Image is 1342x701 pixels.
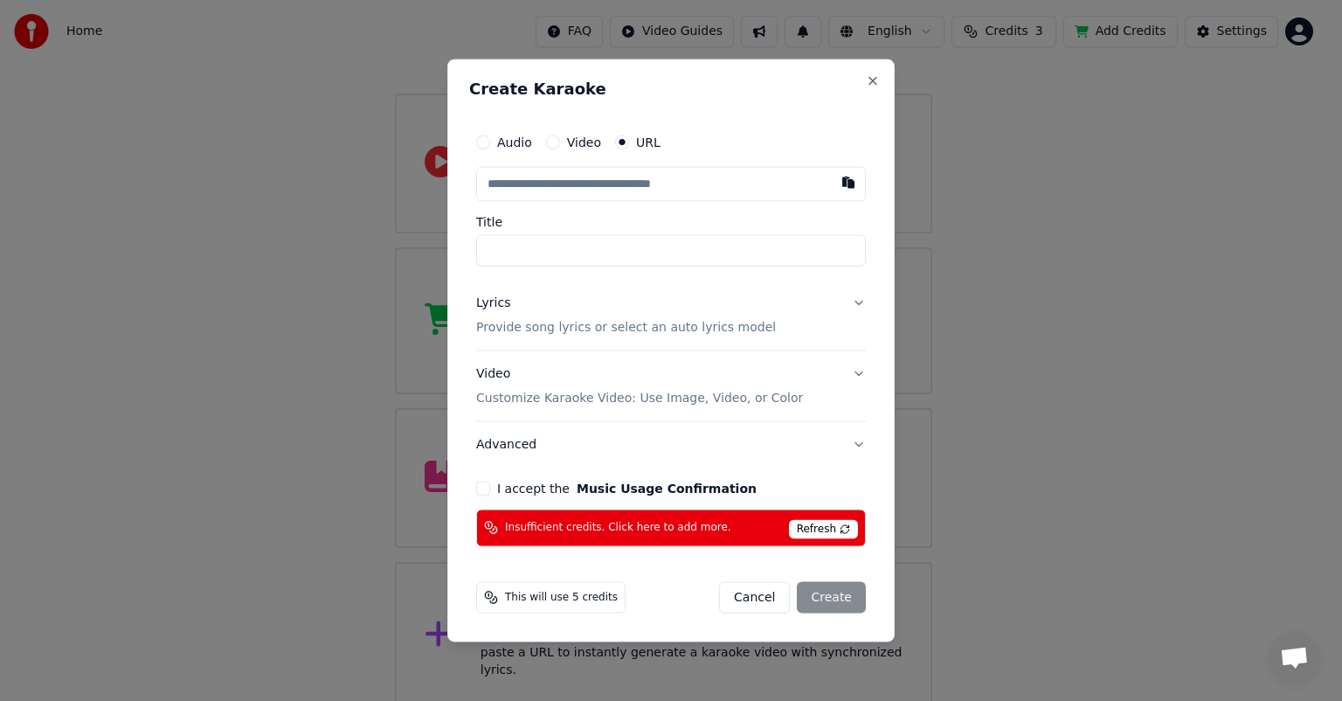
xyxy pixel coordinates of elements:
p: Provide song lyrics or select an auto lyrics model [476,319,776,337]
span: Insufficient credits. Click here to add more. [505,521,731,535]
p: Customize Karaoke Video: Use Image, Video, or Color [476,390,803,407]
span: This will use 5 credits [505,590,618,604]
label: I accept the [497,482,757,494]
div: Lyrics [476,295,510,312]
button: LyricsProvide song lyrics or select an auto lyrics model [476,281,866,350]
label: Audio [497,136,532,149]
button: Advanced [476,421,866,467]
button: VideoCustomize Karaoke Video: Use Image, Video, or Color [476,351,866,421]
label: Title [476,216,866,228]
div: Video [476,365,803,407]
h2: Create Karaoke [469,81,873,97]
button: Cancel [719,581,790,613]
label: Video [567,136,601,149]
span: Refresh [789,519,858,538]
label: URL [636,136,661,149]
button: I accept the [577,482,757,494]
